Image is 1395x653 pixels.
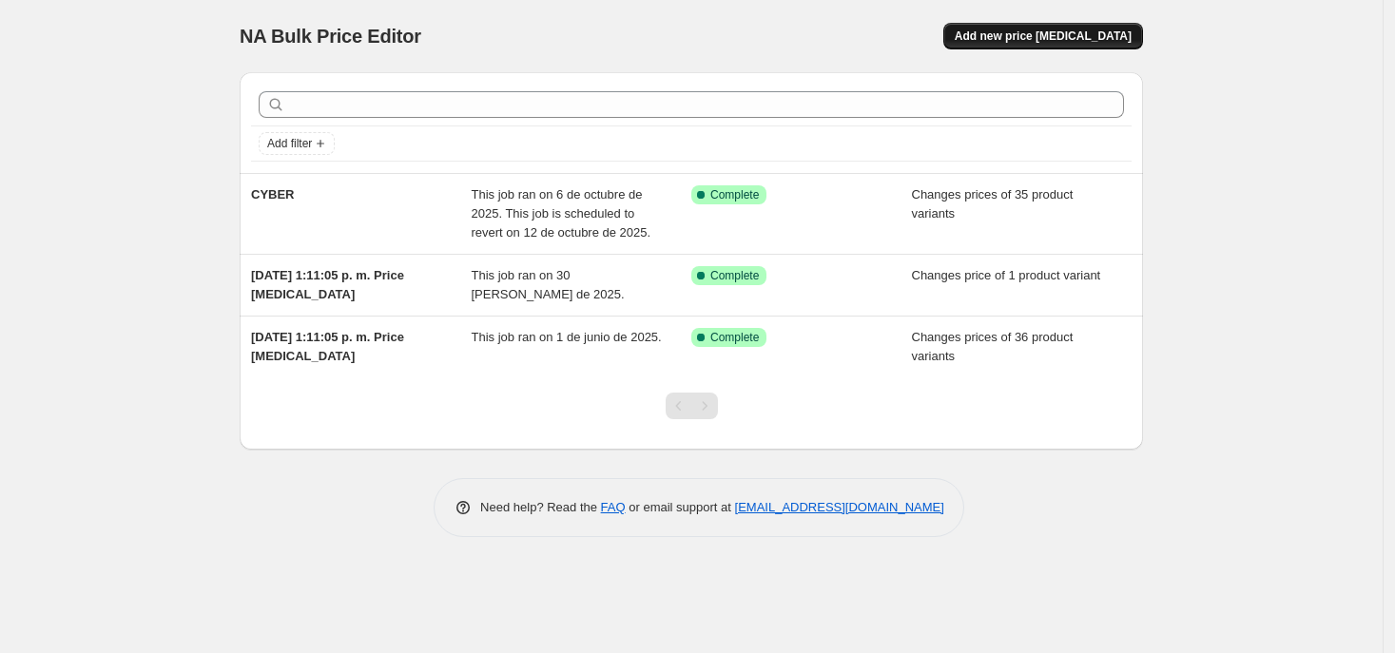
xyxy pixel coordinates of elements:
[472,330,662,344] span: This job ran on 1 de junio de 2025.
[710,330,759,345] span: Complete
[240,26,421,47] span: NA Bulk Price Editor
[251,187,295,202] span: CYBER
[267,136,312,151] span: Add filter
[912,187,1074,221] span: Changes prices of 35 product variants
[251,330,404,363] span: [DATE] 1:11:05 p. m. Price [MEDICAL_DATA]
[710,268,759,283] span: Complete
[943,23,1143,49] button: Add new price [MEDICAL_DATA]
[710,187,759,202] span: Complete
[955,29,1132,44] span: Add new price [MEDICAL_DATA]
[480,500,601,514] span: Need help? Read the
[735,500,944,514] a: [EMAIL_ADDRESS][DOMAIN_NAME]
[912,330,1074,363] span: Changes prices of 36 product variants
[666,393,718,419] nav: Pagination
[626,500,735,514] span: or email support at
[259,132,335,155] button: Add filter
[912,268,1101,282] span: Changes price of 1 product variant
[251,268,404,301] span: [DATE] 1:11:05 p. m. Price [MEDICAL_DATA]
[472,268,625,301] span: This job ran on 30 [PERSON_NAME] de 2025.
[601,500,626,514] a: FAQ
[472,187,651,240] span: This job ran on 6 de octubre de 2025. This job is scheduled to revert on 12 de octubre de 2025.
